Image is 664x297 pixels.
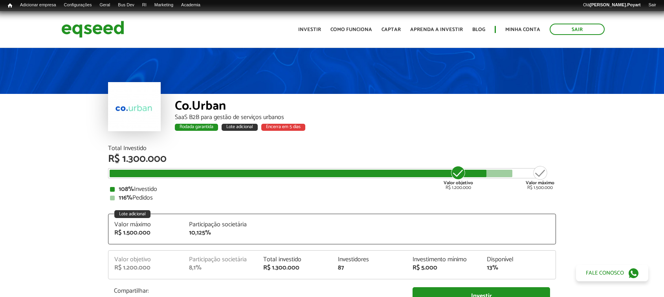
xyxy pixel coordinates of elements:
strong: Valor máximo [526,179,554,187]
div: Valor objetivo [114,257,177,263]
a: Fale conosco [576,265,648,281]
div: Disponível [487,257,550,263]
a: Início [4,2,16,9]
div: Lote adicional [114,210,150,218]
div: Participação societária [189,257,252,263]
strong: 108% [119,184,134,194]
div: R$ 5.000 [413,265,475,271]
img: EqSeed [61,19,124,40]
div: R$ 1.500.000 [114,230,177,236]
p: Compartilhar: [114,287,401,295]
a: Geral [95,2,114,8]
div: R$ 1.200.000 [444,165,473,190]
a: Marketing [150,2,177,8]
div: Investidores [338,257,401,263]
div: Participação societária [189,222,252,228]
div: Co.Urban [175,100,556,114]
a: Aprenda a investir [410,27,463,32]
div: R$ 1.200.000 [114,265,177,271]
div: R$ 1.300.000 [263,265,326,271]
div: Rodada garantida [175,124,218,131]
div: Lote adicional [222,124,258,131]
strong: 116% [119,192,132,203]
div: Encerra em 5 dias [261,124,305,131]
strong: [PERSON_NAME].Poyart [590,2,640,7]
a: Academia [177,2,204,8]
div: 8,1% [189,265,252,271]
div: Total investido [263,257,326,263]
a: Blog [472,27,485,32]
a: Captar [382,27,401,32]
a: Investir [298,27,321,32]
a: Bus Dev [114,2,138,8]
a: Olá[PERSON_NAME].Poyart [579,2,645,8]
a: Minha conta [505,27,540,32]
strong: Valor objetivo [444,179,473,187]
div: 87 [338,265,401,271]
a: Como funciona [330,27,372,32]
a: Configurações [60,2,96,8]
div: R$ 1.500.000 [526,165,554,190]
div: Investimento mínimo [413,257,475,263]
div: Pedidos [110,195,554,201]
a: Sair [644,2,660,8]
div: Investido [110,186,554,192]
a: RI [138,2,150,8]
div: 13% [487,265,550,271]
div: 10,125% [189,230,252,236]
a: Sair [550,24,605,35]
div: R$ 1.300.000 [108,154,556,164]
div: Valor máximo [114,222,177,228]
div: Total Investido [108,145,556,152]
a: Adicionar empresa [16,2,60,8]
div: SaaS B2B para gestão de serviços urbanos [175,114,556,121]
span: Início [8,3,12,8]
